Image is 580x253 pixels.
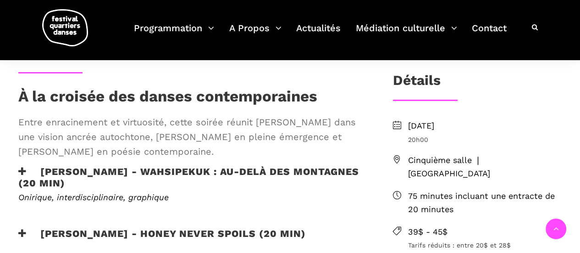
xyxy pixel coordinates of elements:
[408,240,562,250] span: Tarifs réduits : entre 20$ et 28$
[393,72,441,95] h3: Détails
[18,192,169,202] span: Onirique, interdisciplinaire, graphique
[42,9,88,46] img: logo-fqd-med
[134,20,214,47] a: Programmation
[408,225,562,239] span: 39$ - 45$
[472,20,507,47] a: Contact
[356,20,457,47] a: Médiation culturelle
[408,154,562,180] span: Cinquième salle ❘ [GEOGRAPHIC_DATA]
[296,20,341,47] a: Actualités
[18,87,317,110] h1: À la croisée des danses contemporaines
[408,135,562,145] span: 20h00
[408,119,562,133] span: [DATE]
[18,166,363,189] h3: [PERSON_NAME] - WAHSIPEKUK : Au-delà des montagnes (20 min)
[229,20,282,47] a: A Propos
[408,190,562,216] span: 75 minutes incluant une entracte de 20 minutes
[18,228,306,251] h3: [PERSON_NAME] - Honey Never Spoils (20 min)
[18,115,363,159] span: Entre enracinement et virtuosité, cette soirée réunit [PERSON_NAME] dans une vision ancrée autoch...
